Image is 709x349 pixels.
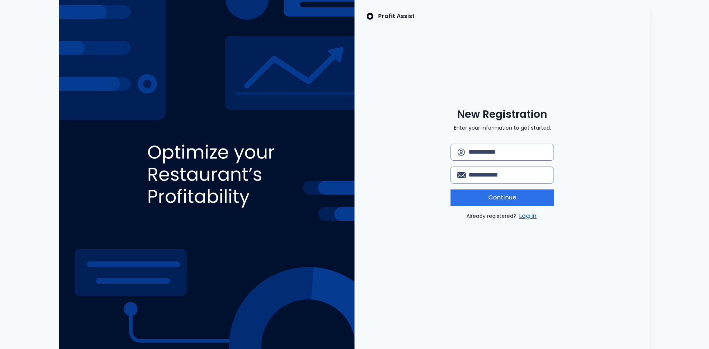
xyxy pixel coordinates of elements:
p: Profit Assist [378,12,415,21]
img: SpotOn Logo [366,12,374,21]
span: Continue [488,193,516,202]
a: Log in [518,212,538,220]
span: New Registration [457,108,547,121]
button: Continue [451,189,554,206]
p: Already registered? [466,212,538,220]
p: Enter your information to get started. [454,124,551,132]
